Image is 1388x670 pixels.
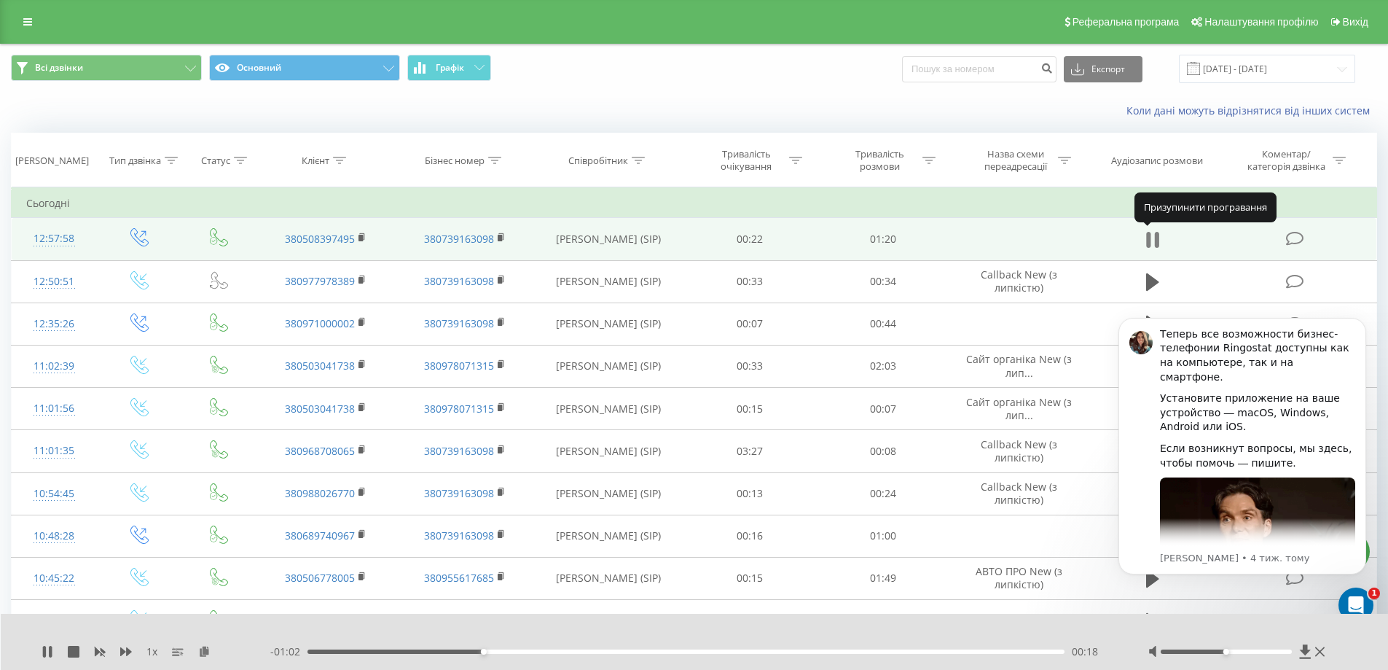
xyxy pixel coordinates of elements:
[683,472,817,515] td: 00:13
[1223,649,1229,655] div: Accessibility label
[683,430,817,472] td: 03:27
[285,402,355,416] a: 380503041738
[949,557,1088,599] td: АВТО ПРО New (з липкістю)
[976,148,1054,173] div: Назва схеми переадресації
[480,649,486,655] div: Accessibility label
[534,557,683,599] td: [PERSON_NAME] (SIP)
[285,444,355,458] a: 380968708065
[26,268,82,296] div: 12:50:51
[26,564,82,593] div: 10:45:22
[1126,104,1377,117] a: Коли дані можуть відрізнятися вiд інших систем
[424,232,494,246] a: 380739163098
[146,644,157,659] span: 1 x
[424,529,494,542] a: 380739163098
[683,515,817,557] td: 00:16
[270,644,307,659] span: - 01:02
[26,607,82,635] div: 09:38:02
[683,218,817,260] td: 00:22
[534,218,683,260] td: [PERSON_NAME] (SIP)
[966,352,1072,379] span: Сайт органіка New (з лип...
[534,345,683,387] td: [PERSON_NAME] (SIP)
[683,260,817,303] td: 00:33
[26,437,82,465] div: 11:01:35
[209,55,400,81] button: Основний
[26,480,82,508] div: 10:54:45
[26,522,82,550] div: 10:48:28
[683,388,817,430] td: 00:15
[949,600,1088,643] td: CALLTRAKING New
[1338,588,1373,623] iframe: Intercom live chat
[817,430,950,472] td: 00:08
[424,316,494,330] a: 380739163098
[285,571,355,585] a: 380506778005
[285,316,355,330] a: 380971000002
[534,388,683,430] td: [PERSON_NAME] (SIP)
[817,557,950,599] td: 01:49
[1064,56,1142,82] button: Експорт
[436,63,464,73] span: Графік
[817,472,950,515] td: 00:24
[424,274,494,288] a: 380739163098
[285,486,355,500] a: 380988026770
[1097,296,1388,631] iframe: Intercom notifications повідомлення
[35,62,83,74] span: Всі дзвінки
[11,55,202,81] button: Всі дзвінки
[534,260,683,303] td: [PERSON_NAME] (SIP)
[26,394,82,423] div: 11:01:56
[966,395,1072,422] span: Сайт органіка New (з лип...
[817,345,950,387] td: 02:03
[201,155,230,167] div: Статус
[534,303,683,345] td: [PERSON_NAME] (SIP)
[407,55,491,81] button: Графік
[568,155,628,167] div: Співробітник
[1204,16,1318,28] span: Налаштування профілю
[424,359,494,373] a: 380978071315
[683,345,817,387] td: 00:33
[817,515,950,557] td: 01:00
[12,189,1377,218] td: Сьогодні
[534,430,683,472] td: [PERSON_NAME] (SIP)
[683,600,817,643] td: 00:16
[534,600,683,643] td: [PERSON_NAME] (SIP)
[817,218,950,260] td: 01:20
[683,303,817,345] td: 00:07
[949,472,1088,515] td: Callback New (з липкістю)
[285,529,355,542] a: 380689740967
[26,352,82,381] div: 11:02:39
[425,155,485,167] div: Бізнес номер
[817,600,950,643] td: 01:02
[902,56,1056,82] input: Пошук за номером
[26,310,82,338] div: 12:35:26
[1244,148,1329,173] div: Коментар/категорія дзвінка
[1343,16,1368,28] span: Вихід
[424,402,494,416] a: 380978071315
[1134,192,1277,222] div: Призупинити програвання
[285,274,355,288] a: 380977978389
[949,260,1088,303] td: Callback New (з липкістю)
[534,472,683,515] td: [PERSON_NAME] (SIP)
[109,155,161,167] div: Тип дзвінка
[424,571,494,585] a: 380955617685
[424,486,494,500] a: 380739163098
[534,515,683,557] td: [PERSON_NAME] (SIP)
[817,388,950,430] td: 00:07
[817,260,950,303] td: 00:34
[15,155,89,167] div: [PERSON_NAME]
[1368,588,1380,599] span: 1
[285,232,355,246] a: 380508397495
[285,359,355,373] a: 380503041738
[1111,155,1203,167] div: Аудіозапис розмови
[302,155,329,167] div: Клієнт
[707,148,785,173] div: Тривалість очікування
[683,557,817,599] td: 00:15
[424,444,494,458] a: 380739163098
[26,225,82,253] div: 12:57:58
[841,148,919,173] div: Тривалість розмови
